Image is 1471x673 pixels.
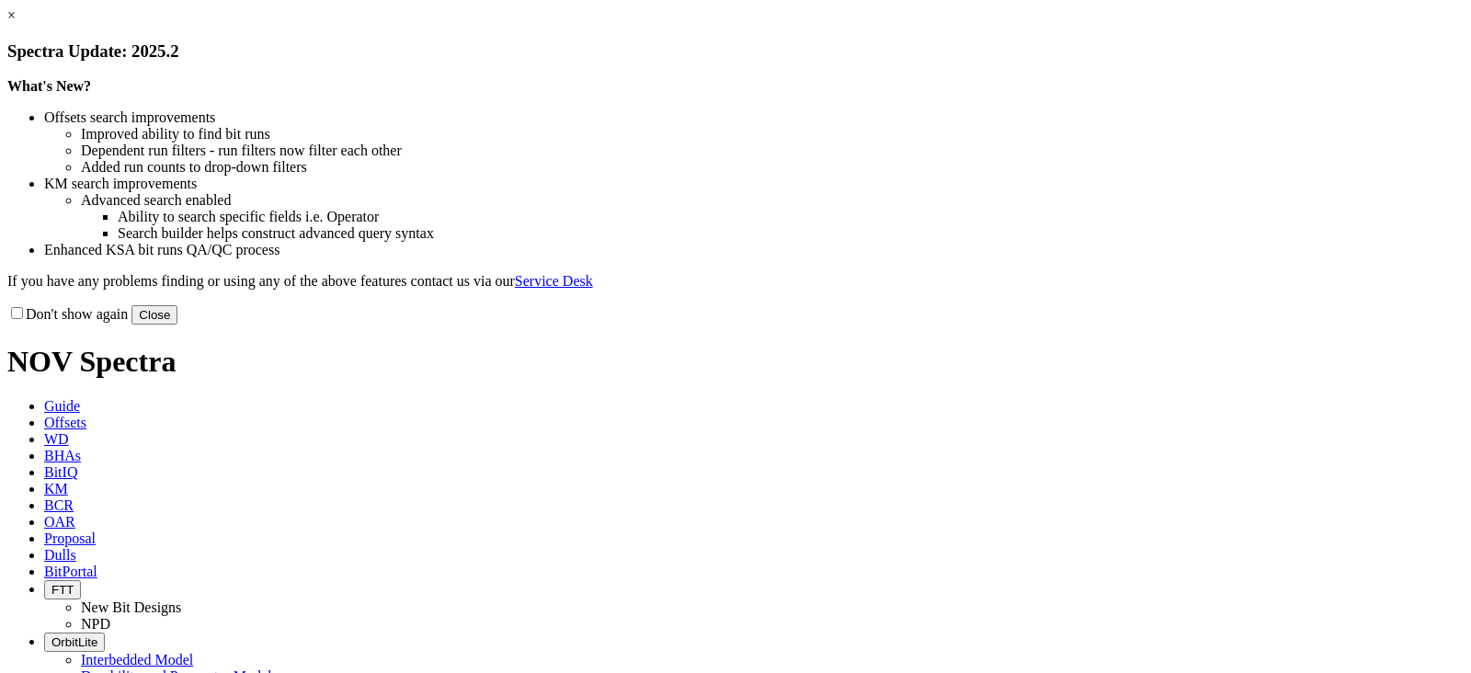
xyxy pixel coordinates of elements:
[81,616,110,632] a: NPD
[81,192,1464,209] li: Advanced search enabled
[7,78,91,94] strong: What's New?
[81,652,193,667] a: Interbedded Model
[7,7,16,23] a: ×
[515,273,593,289] a: Service Desk
[81,143,1464,159] li: Dependent run filters - run filters now filter each other
[81,599,181,615] a: New Bit Designs
[44,481,68,496] span: KM
[44,547,76,563] span: Dulls
[7,306,128,322] label: Don't show again
[44,497,74,513] span: BCR
[81,126,1464,143] li: Improved ability to find bit runs
[81,159,1464,176] li: Added run counts to drop-down filters
[44,564,97,579] span: BitPortal
[7,345,1464,379] h1: NOV Spectra
[44,431,69,447] span: WD
[118,209,1464,225] li: Ability to search specific fields i.e. Operator
[131,305,177,325] button: Close
[51,583,74,597] span: FTT
[44,398,80,414] span: Guide
[11,307,23,319] input: Don't show again
[44,464,77,480] span: BitIQ
[44,530,96,546] span: Proposal
[44,415,86,430] span: Offsets
[44,448,81,463] span: BHAs
[44,176,1464,192] li: KM search improvements
[7,41,1464,62] h3: Spectra Update: 2025.2
[44,242,1464,258] li: Enhanced KSA bit runs QA/QC process
[44,109,1464,126] li: Offsets search improvements
[7,273,1464,290] p: If you have any problems finding or using any of the above features contact us via our
[44,514,75,530] span: OAR
[118,225,1464,242] li: Search builder helps construct advanced query syntax
[51,635,97,649] span: OrbitLite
